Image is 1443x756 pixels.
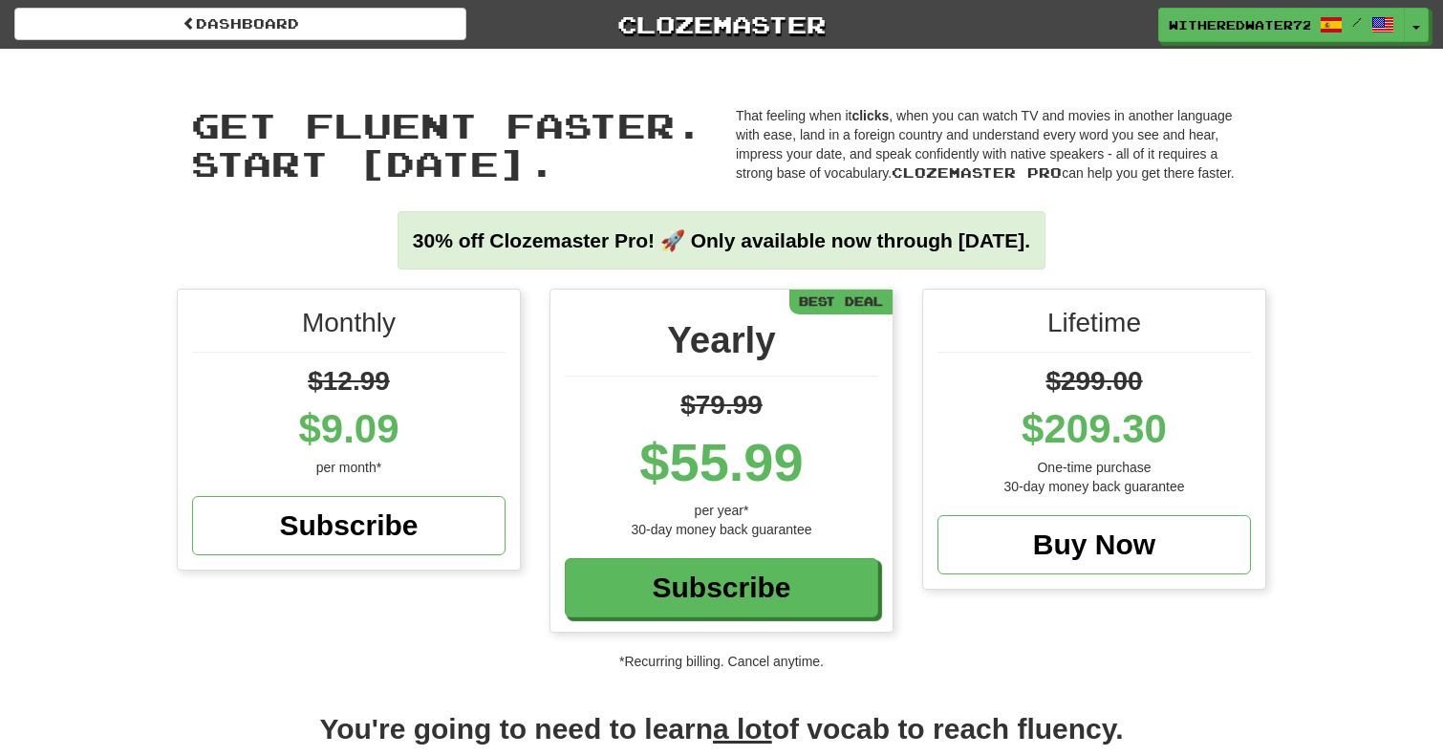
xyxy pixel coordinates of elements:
[192,400,506,458] div: $9.09
[565,520,878,539] div: 30-day money back guarantee
[565,313,878,377] div: Yearly
[192,458,506,477] div: per month*
[308,366,390,396] span: $12.99
[851,108,889,123] strong: clicks
[565,558,878,617] a: Subscribe
[1169,16,1310,33] span: WitheredWater7269
[736,106,1252,183] p: That feeling when it , when you can watch TV and movies in another language with ease, land in a ...
[565,501,878,520] div: per year*
[713,713,772,745] u: a lot
[937,304,1251,353] div: Lifetime
[565,424,878,501] div: $55.99
[1045,366,1142,396] span: $299.00
[937,458,1251,477] div: One-time purchase
[937,400,1251,458] div: $209.30
[892,164,1062,181] span: Clozemaster Pro
[191,104,703,184] span: Get fluent faster. Start [DATE].
[192,496,506,555] a: Subscribe
[937,515,1251,574] a: Buy Now
[1158,8,1405,42] a: WitheredWater7269 /
[14,8,466,40] a: Dashboard
[192,304,506,353] div: Monthly
[680,390,763,420] span: $79.99
[1352,15,1362,29] span: /
[495,8,947,41] a: Clozemaster
[413,229,1030,251] strong: 30% off Clozemaster Pro! 🚀 Only available now through [DATE].
[937,477,1251,496] div: 30-day money back guarantee
[789,290,893,313] div: Best Deal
